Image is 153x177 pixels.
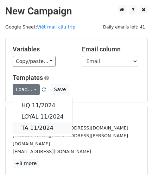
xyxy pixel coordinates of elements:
[13,159,39,168] a: +8 more
[101,23,148,31] span: Daily emails left: 41
[37,24,75,30] a: Viết mail câu trip
[13,100,72,111] a: HQ 11/2024
[13,122,72,134] a: TA 11/2024
[101,24,148,30] a: Daily emails left: 41
[5,5,148,17] h2: New Campaign
[5,24,75,30] small: Google Sheet:
[13,133,128,146] small: [PERSON_NAME][EMAIL_ADDRESS][PERSON_NAME][DOMAIN_NAME]
[13,149,91,154] small: [EMAIL_ADDRESS][DOMAIN_NAME]
[13,113,140,121] h5: 11 Recipients
[82,45,141,53] h5: Email column
[13,125,128,131] small: [PERSON_NAME][EMAIL_ADDRESS][DOMAIN_NAME]
[13,74,43,81] a: Templates
[13,84,40,95] a: Load...
[118,143,153,177] iframe: Chat Widget
[13,111,72,122] a: LOYAL 11/2024
[13,45,71,53] h5: Variables
[13,56,56,67] a: Copy/paste...
[51,84,69,95] button: Save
